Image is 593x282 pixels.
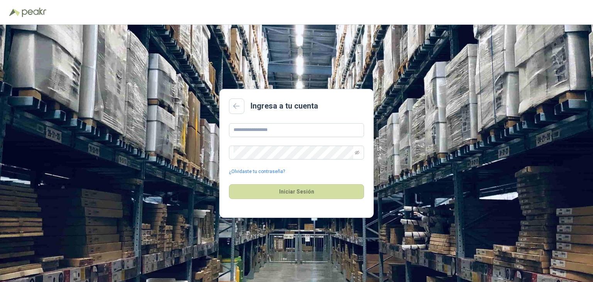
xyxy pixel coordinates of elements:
span: eye-invisible [355,150,359,155]
a: ¿Olvidaste tu contraseña? [229,168,285,175]
button: Iniciar Sesión [229,184,364,199]
img: Logo [9,8,20,16]
h2: Ingresa a tu cuenta [251,100,318,112]
img: Peakr [22,8,46,17]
